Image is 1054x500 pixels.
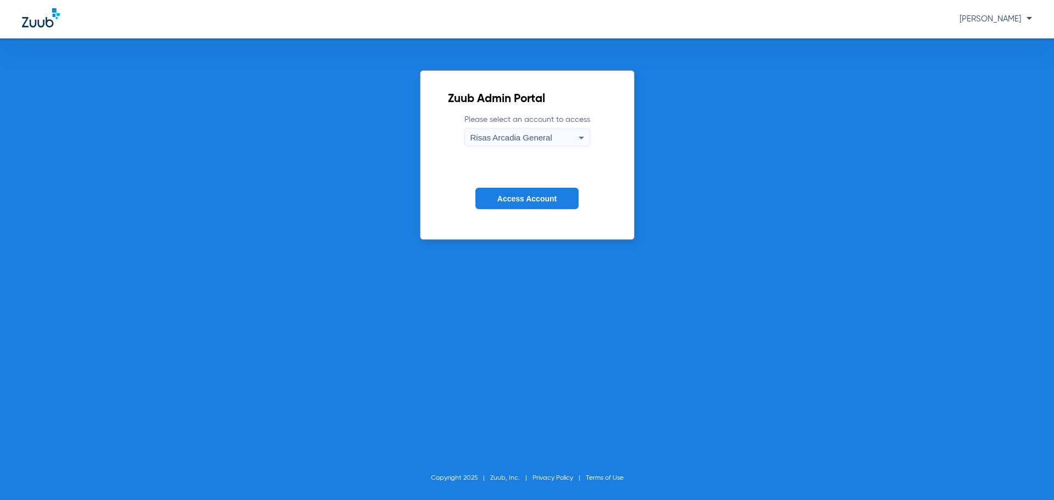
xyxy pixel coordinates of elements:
[497,194,557,203] span: Access Account
[999,447,1054,500] iframe: Chat Widget
[22,8,60,27] img: Zuub Logo
[464,114,590,147] label: Please select an account to access
[448,94,607,105] h2: Zuub Admin Portal
[586,475,624,481] a: Terms of Use
[960,15,1032,23] span: [PERSON_NAME]
[490,473,532,484] li: Zuub, Inc.
[475,188,579,209] button: Access Account
[431,473,490,484] li: Copyright 2025
[532,475,573,481] a: Privacy Policy
[470,133,552,142] span: Risas Arcadia General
